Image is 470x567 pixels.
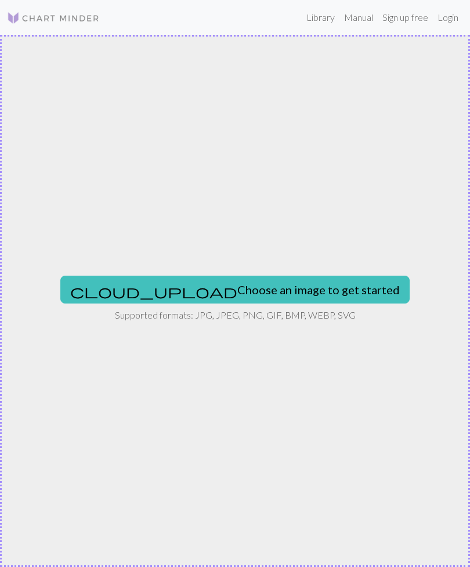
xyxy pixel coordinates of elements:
a: Library [302,6,339,29]
p: Supported formats: JPG, JPEG, PNG, GIF, BMP, WEBP, SVG [115,308,356,322]
a: Login [433,6,463,29]
img: Logo [7,11,100,25]
span: cloud_upload [70,283,237,299]
button: Choose an image to get started [60,276,410,304]
a: Sign up free [378,6,433,29]
a: Manual [339,6,378,29]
